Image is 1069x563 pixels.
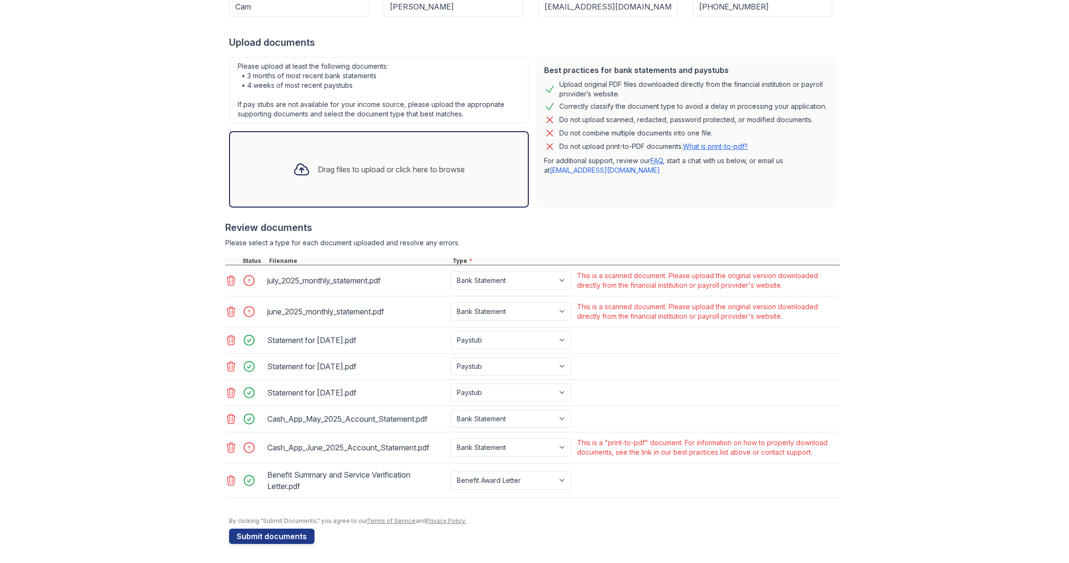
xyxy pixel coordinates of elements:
[229,529,314,544] button: Submit documents
[267,273,447,288] div: july_2025_monthly_statement.pdf
[267,411,447,427] div: Cash_App_May_2025_Account_Statement.pdf
[367,517,416,524] a: Terms of Service
[229,517,840,525] div: By clicking "Submit Documents," you agree to our and
[650,156,663,165] a: FAQ
[559,80,828,99] div: Upload original PDF files downloaded directly from the financial institution or payroll provider’...
[267,467,447,494] div: Benefit Summary and Service Verification Letter.pdf
[267,304,447,319] div: june_2025_monthly_statement.pdf
[577,438,838,457] div: This is a "print-to-pdf" document. For information on how to properly download documents, see the...
[544,156,828,175] p: For additional support, review our , start a chat with us below, or email us at
[267,385,447,400] div: Statement for [DATE].pdf
[267,333,447,348] div: Statement for [DATE].pdf
[267,359,447,374] div: Statement for [DATE].pdf
[318,164,465,175] div: Drag files to upload or click here to browse
[544,64,828,76] div: Best practices for bank statements and paystubs
[426,517,466,524] a: Privacy Policy.
[559,127,713,139] div: Do not combine multiple documents into one file.
[225,238,840,248] div: Please select a type for each document uploaded and resolve any errors.
[267,257,451,265] div: Filename
[225,221,840,234] div: Review documents
[559,114,813,125] div: Do not upload scanned, redacted, password protected, or modified documents.
[229,36,840,49] div: Upload documents
[229,57,529,124] div: Please upload at least the following documents: • 3 months of most recent bank statements • 4 wee...
[577,271,838,290] div: This is a scanned document. Please upload the original version downloaded directly from the finan...
[550,166,660,174] a: [EMAIL_ADDRESS][DOMAIN_NAME]
[559,101,827,112] div: Correctly classify the document type to avoid a delay in processing your application.
[683,142,748,150] a: What is print-to-pdf?
[559,142,748,151] p: Do not upload print-to-PDF documents.
[267,440,447,455] div: Cash_App_June_2025_Account_Statement.pdf
[577,302,838,321] div: This is a scanned document. Please upload the original version downloaded directly from the finan...
[241,257,267,265] div: Status
[451,257,840,265] div: Type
